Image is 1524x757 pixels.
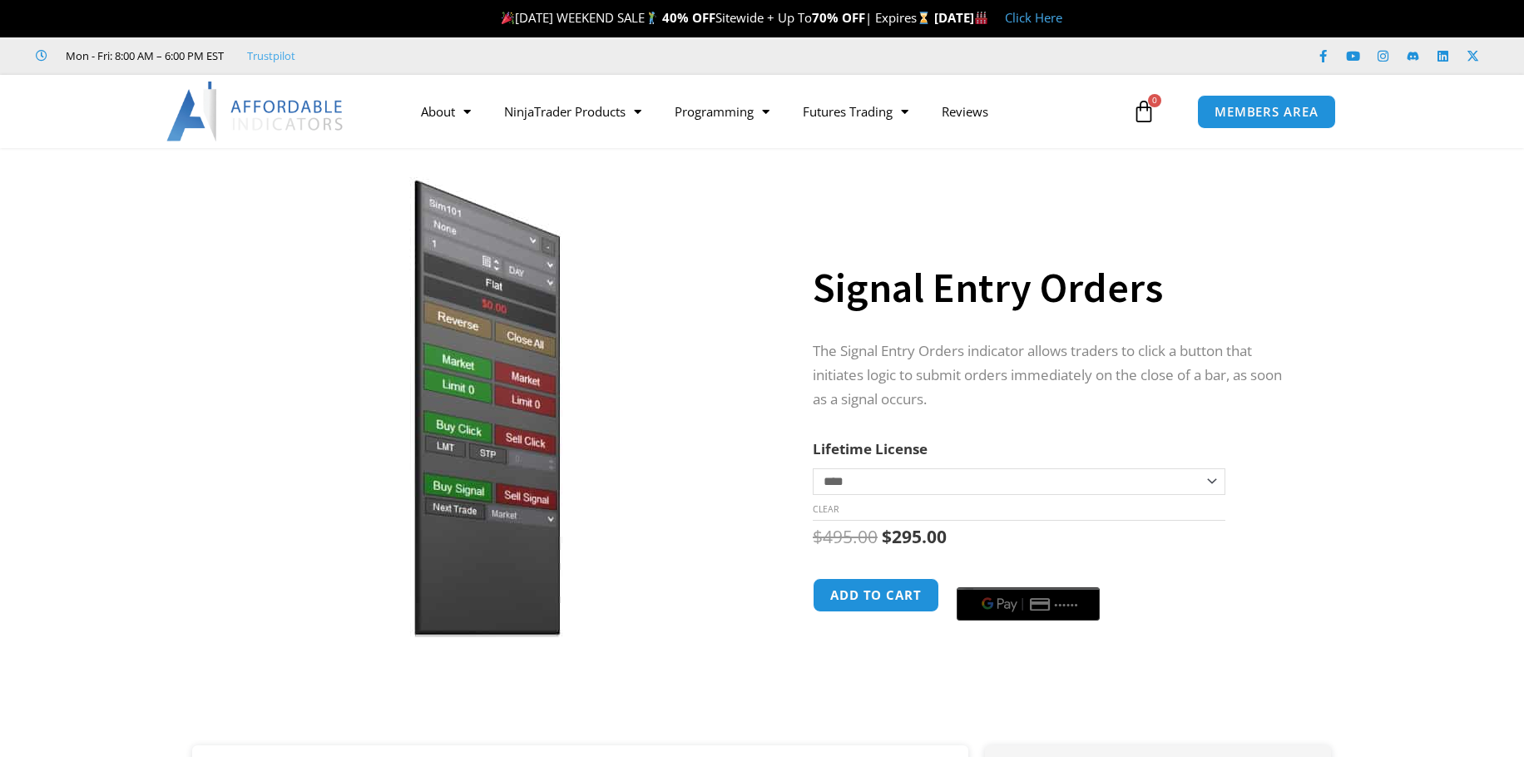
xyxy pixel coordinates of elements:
a: NinjaTrader Products [487,92,658,131]
button: Add to cart [813,578,939,612]
a: Clear options [813,503,839,515]
span: $ [882,525,892,548]
a: Reviews [925,92,1005,131]
img: 🏭 [975,12,987,24]
a: 0 [1107,87,1180,136]
a: Futures Trading [786,92,925,131]
strong: [DATE] [934,9,988,26]
span: $ [813,525,823,548]
strong: 40% OFF [662,9,715,26]
nav: Menu [404,92,1128,131]
span: 0 [1148,94,1161,107]
img: LogoAI | Affordable Indicators – NinjaTrader [166,82,345,141]
text: •••••• [1055,599,1080,611]
span: Mon - Fri: 8:00 AM – 6:00 PM EST [62,46,224,66]
h1: Signal Entry Orders [813,259,1299,317]
iframe: Secure payment input frame [953,576,1103,577]
img: 🏌️‍♂️ [646,12,658,24]
img: SignalEntryOrders [216,177,751,637]
label: Lifetime License [813,439,928,458]
span: MEMBERS AREA [1215,106,1319,118]
p: The Signal Entry Orders indicator allows traders to click a button that initiates logic to submit... [813,339,1299,412]
a: About [404,92,487,131]
a: Trustpilot [247,46,295,66]
a: MEMBERS AREA [1197,95,1336,129]
button: Buy with GPay [957,587,1100,621]
strong: 70% OFF [812,9,865,26]
bdi: 295.00 [882,525,947,548]
a: Click Here [1005,9,1062,26]
a: Programming [658,92,786,131]
bdi: 495.00 [813,525,878,548]
img: 🎉 [502,12,514,24]
img: ⌛ [918,12,930,24]
span: [DATE] WEEKEND SALE Sitewide + Up To | Expires [497,9,934,26]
